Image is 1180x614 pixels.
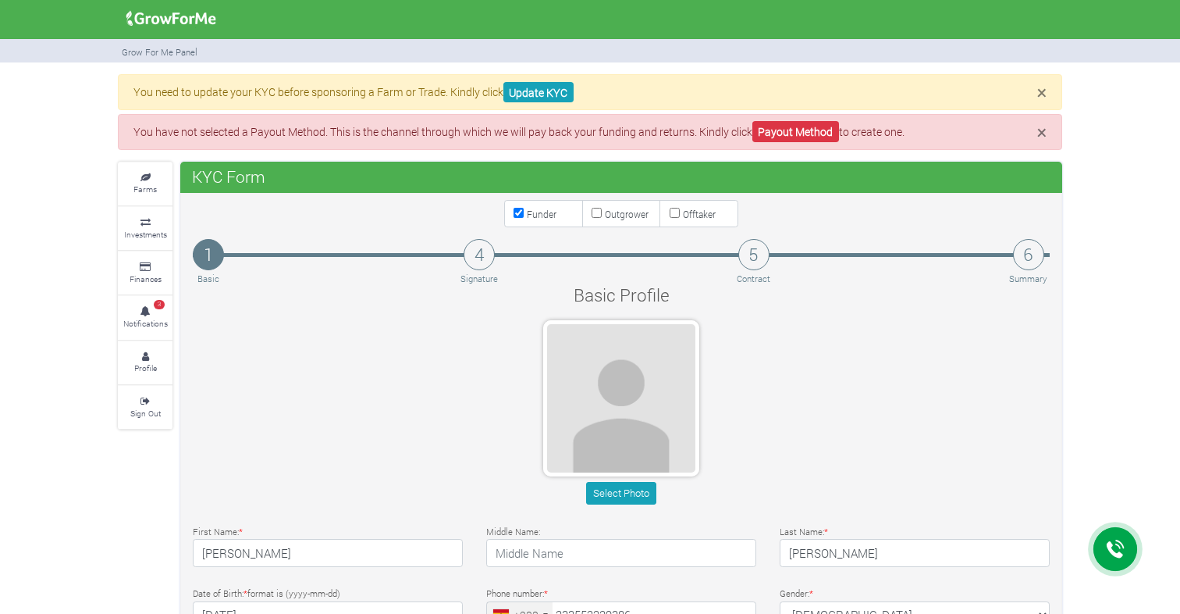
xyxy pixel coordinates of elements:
[193,539,463,567] input: First Name
[193,587,340,601] label: Date of Birth: format is (yyyy-mm-dd)
[737,273,770,286] p: Contract
[195,273,222,286] p: Basic
[780,587,813,601] label: Gender:
[133,184,157,195] small: Farms
[118,252,172,295] a: Finances
[124,229,167,240] small: Investments
[389,284,853,305] h4: Basic Profile
[1009,273,1047,286] p: Summary
[193,239,224,270] h4: 1
[503,82,574,103] a: Update KYC
[133,123,1047,140] p: You have not selected a Payout Method. This is the channel through which we will pay back your fu...
[738,239,769,270] h4: 5
[188,161,269,192] span: KYC Form
[670,208,680,218] input: Offtaker
[460,273,498,286] p: Signature
[130,273,162,284] small: Finances
[118,207,172,250] a: Investments
[193,239,224,286] a: 1 Basic
[780,539,1050,567] input: Last Name
[1037,84,1047,102] button: Close
[118,162,172,205] a: Farms
[130,408,161,419] small: Sign Out
[118,341,172,384] a: Profile
[1013,239,1044,270] h4: 6
[486,539,756,567] input: Middle Name
[118,386,172,429] a: Sign Out
[464,239,495,270] h4: 4
[586,482,656,505] button: Select Photo
[1037,123,1047,141] button: Close
[683,208,716,220] small: Offtaker
[514,208,524,218] input: Funder
[123,318,168,329] small: Notifications
[118,296,172,339] a: 3 Notifications
[592,208,602,218] input: Outgrower
[780,526,828,539] label: Last Name:
[486,587,548,601] label: Phone number:
[486,526,540,539] label: Middle Name:
[121,3,222,34] img: growforme image
[134,362,157,373] small: Profile
[193,526,243,539] label: First Name:
[154,300,165,309] span: 3
[605,208,649,220] small: Outgrower
[122,46,197,58] small: Grow For Me Panel
[133,84,1047,100] p: You need to update your KYC before sponsoring a Farm or Trade. Kindly click
[527,208,556,220] small: Funder
[752,121,839,142] a: Payout Method
[1037,120,1047,144] span: ×
[1037,80,1047,104] span: ×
